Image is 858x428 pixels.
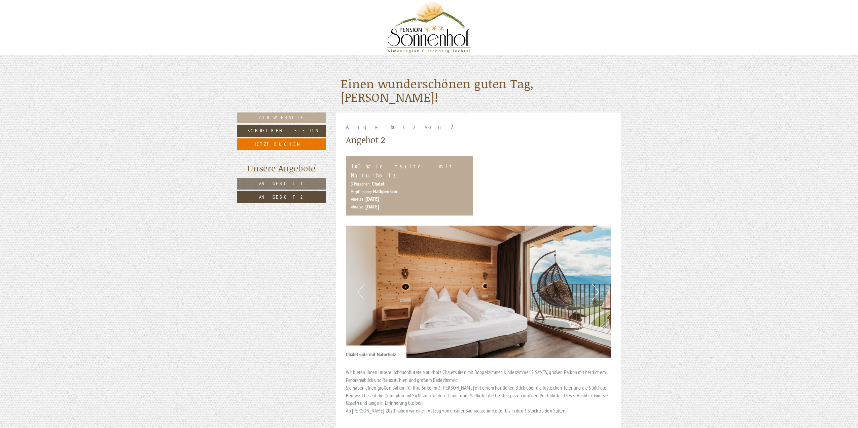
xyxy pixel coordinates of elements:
a: Zur Website [237,112,326,123]
small: 3 Personen: [351,181,371,187]
div: Unsere Angebote [237,162,326,174]
span: Angebot 2 von 2 [346,123,458,131]
a: Schreiben Sie uns [237,125,326,137]
h1: Einen wunderschönen guten Tag, [PERSON_NAME]! [341,77,616,104]
button: Next [592,284,599,300]
b: Chalet [372,180,385,187]
small: Abreise: [351,204,365,210]
span: Angebot 2 [259,194,304,200]
img: image [346,226,611,358]
b: 1x [351,162,357,170]
p: Wir bieten Ihnen unsere lichduchflutete Naturholz Chaletsuiten mit Doppelzimmer, Kinderzimmer, 2 ... [346,368,611,415]
b: [DATE] [365,203,379,210]
div: Chaletsuite mit Naturholz [346,345,406,358]
small: Verpflegung: [351,189,372,195]
small: Anreise: [351,196,365,202]
button: Previous [358,284,365,300]
a: Jetzt buchen [237,138,326,150]
div: Angebot 2 [346,134,385,146]
div: Chaletsuite mit Naturholz [351,161,468,179]
b: Halbpension [373,188,397,195]
span: Angebot 1 [259,180,304,187]
b: [DATE] [365,195,379,202]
